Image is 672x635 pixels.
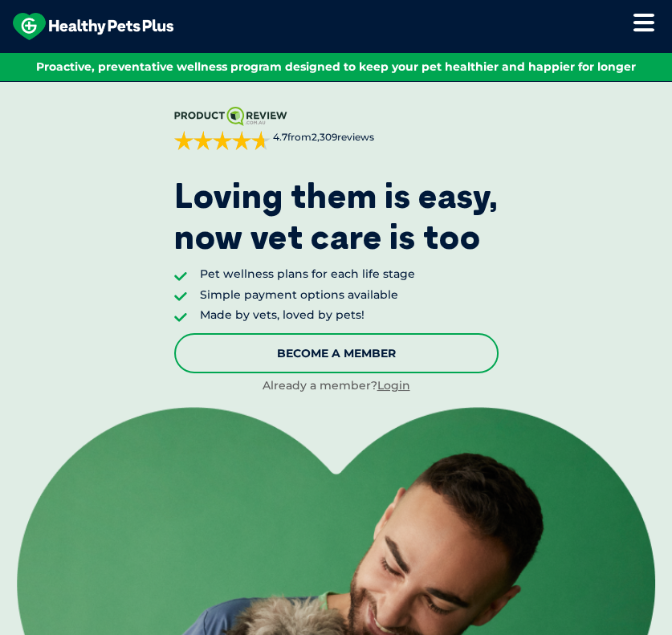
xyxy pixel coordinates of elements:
img: hpp-logo [13,13,173,40]
li: Simple payment options available [200,287,415,303]
strong: 4.7 [273,131,287,143]
span: 2,309 reviews [312,131,374,143]
p: Loving them is easy, now vet care is too [174,176,499,257]
li: Made by vets, loved by pets! [200,307,415,324]
li: Pet wellness plans for each life stage [200,267,415,283]
div: 4.7 out of 5 stars [174,131,271,150]
a: 4.7from2,309reviews [174,107,499,150]
span: Proactive, preventative wellness program designed to keep your pet healthier and happier for longer [36,59,636,74]
span: from [271,131,374,145]
a: Login [377,378,410,393]
a: Become A Member [174,333,499,373]
div: Already a member? [174,378,499,394]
